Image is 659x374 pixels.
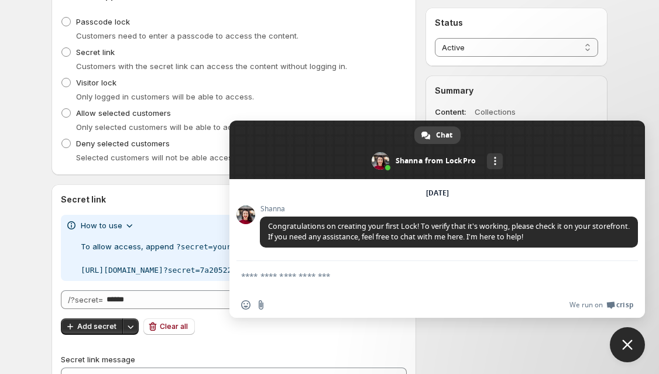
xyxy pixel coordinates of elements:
span: Selected customers will not be able access. [76,153,238,162]
p: To allow access, append to the URL. Examples: [81,241,365,276]
span: /?secret= [68,295,103,304]
dt: Content : [435,106,472,118]
code: [URL][DOMAIN_NAME] ?secret= 7a205227-0530-407c-8e73-761941f4dbdc [81,265,365,276]
span: How to use [81,219,122,231]
div: More channels [487,153,503,169]
span: Clear all [160,322,188,331]
span: Chat [436,126,452,144]
dd: Collections [475,106,565,118]
span: Only logged in customers will be able to access. [76,92,254,101]
span: Send a file [256,300,266,310]
span: Deny selected customers [76,139,170,148]
h2: Status [435,17,598,29]
span: Crisp [616,300,633,310]
h2: Secret link [61,194,106,205]
textarea: Compose your message... [241,271,607,292]
span: Passcode lock [76,17,130,26]
span: Customers with the secret link can access the content without logging in. [76,61,347,71]
span: Add secret [77,322,116,331]
a: We run onCrisp [569,300,633,310]
span: Secret link [76,47,115,57]
button: Other save actions [122,318,139,335]
div: Chat [414,126,461,144]
div: Close chat [610,327,645,362]
code: ?secret=your-secret [176,242,263,251]
h2: Summary [435,85,598,97]
span: Congratulations on creating your first Lock! To verify that it's working, please check it on your... [268,221,630,242]
dt: Type : [435,120,472,132]
button: How to use [74,216,142,235]
p: Secret link message [61,354,407,365]
span: Allow selected customers [76,108,171,118]
dd: Secret link [475,120,565,132]
span: Customers need to enter a passcode to access the content. [76,31,298,40]
span: Shanna [260,205,638,213]
button: Clear all secrets [143,318,195,335]
div: [DATE] [426,190,449,197]
span: Visitor lock [76,78,116,87]
button: Add secret [61,318,123,335]
span: Only selected customers will be able to access. [76,122,252,132]
span: Insert an emoji [241,300,250,310]
span: We run on [569,300,603,310]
